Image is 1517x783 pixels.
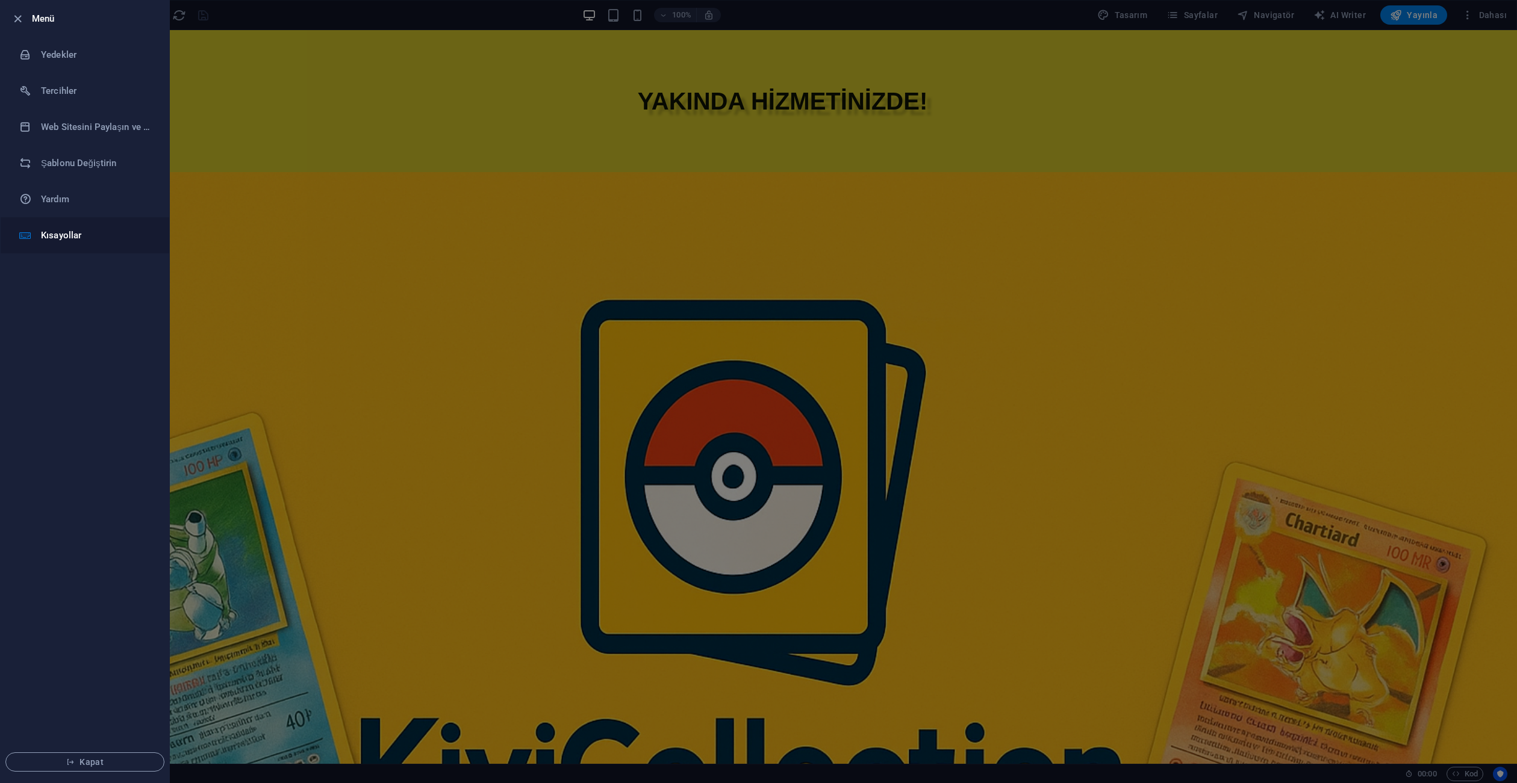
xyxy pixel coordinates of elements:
[41,84,152,98] h6: Tercihler
[41,120,152,134] h6: Web Sitesini Paylaşın ve [GEOGRAPHIC_DATA]
[41,48,152,62] h6: Yedekler
[16,757,154,767] span: Kapat
[5,752,164,772] button: Kapat
[41,192,152,206] h6: Yardım
[32,11,160,26] h6: Menü
[1,181,169,217] a: Yardım
[41,228,152,243] h6: Kısayollar
[41,156,152,170] h6: Şablonu Değiştirin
